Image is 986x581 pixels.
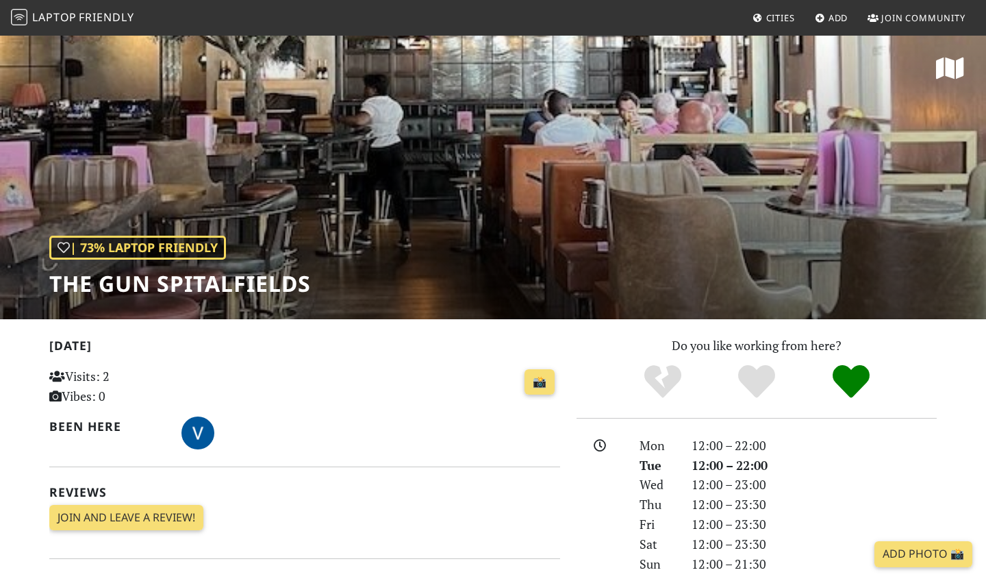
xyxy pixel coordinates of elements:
[181,423,214,440] span: Veronica Hendrikz
[32,10,77,25] span: Laptop
[11,6,134,30] a: LaptopFriendly LaptopFriendly
[809,5,854,30] a: Add
[683,436,945,456] div: 12:00 – 22:00
[616,363,710,401] div: No
[631,495,683,515] div: Thu
[631,554,683,574] div: Sun
[747,5,800,30] a: Cities
[49,367,209,406] p: Visits: 2 Vibes: 0
[631,475,683,495] div: Wed
[683,475,945,495] div: 12:00 – 23:00
[49,419,165,434] h2: Been here
[862,5,971,30] a: Join Community
[631,436,683,456] div: Mon
[49,505,203,531] a: Join and leave a review!
[181,417,214,449] img: 3230-veronica.jpg
[683,515,945,534] div: 12:00 – 23:30
[683,495,945,515] div: 12:00 – 23:30
[683,456,945,475] div: 12:00 – 22:00
[881,12,965,24] span: Join Community
[766,12,795,24] span: Cities
[709,363,804,401] div: Yes
[577,336,937,356] p: Do you like working from here?
[683,534,945,554] div: 12:00 – 23:30
[631,456,683,475] div: Tue
[49,338,560,358] h2: [DATE]
[631,515,683,534] div: Fri
[804,363,898,401] div: Definitely!
[11,9,27,25] img: LaptopFriendly
[79,10,134,25] span: Friendly
[829,12,848,24] span: Add
[683,554,945,574] div: 12:00 – 21:30
[631,534,683,554] div: Sat
[49,236,226,260] div: | 73% Laptop Friendly
[49,485,560,499] h2: Reviews
[49,271,311,297] h1: The Gun Spitalfields
[524,369,555,395] a: 📸
[874,541,972,567] a: Add Photo 📸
